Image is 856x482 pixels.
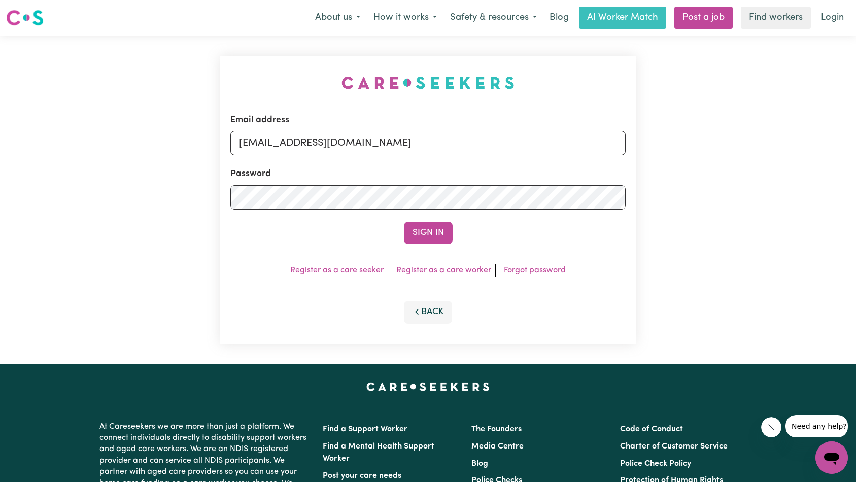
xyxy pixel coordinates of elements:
iframe: Button to launch messaging window [815,441,848,474]
a: Media Centre [471,442,524,451]
a: Forgot password [504,266,566,274]
a: Police Check Policy [620,460,691,468]
a: Find a Support Worker [323,425,407,433]
button: Safety & resources [443,7,543,28]
iframe: Close message [761,417,781,437]
button: Back [404,301,453,323]
a: Post a job [674,7,733,29]
input: Email address [230,131,626,155]
a: Blog [543,7,575,29]
button: About us [309,7,367,28]
label: Email address [230,114,289,127]
a: Find a Mental Health Support Worker [323,442,434,463]
a: Post your care needs [323,472,401,480]
a: Register as a care seeker [290,266,384,274]
a: Careseekers home page [366,383,490,391]
a: Code of Conduct [620,425,683,433]
a: The Founders [471,425,522,433]
a: Careseekers logo [6,6,44,29]
button: How it works [367,7,443,28]
a: Login [815,7,850,29]
button: Sign In [404,222,453,244]
a: Charter of Customer Service [620,442,728,451]
a: Blog [471,460,488,468]
a: Register as a care worker [396,266,491,274]
iframe: Message from company [785,415,848,437]
img: Careseekers logo [6,9,44,27]
a: Find workers [741,7,811,29]
a: AI Worker Match [579,7,666,29]
label: Password [230,167,271,181]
